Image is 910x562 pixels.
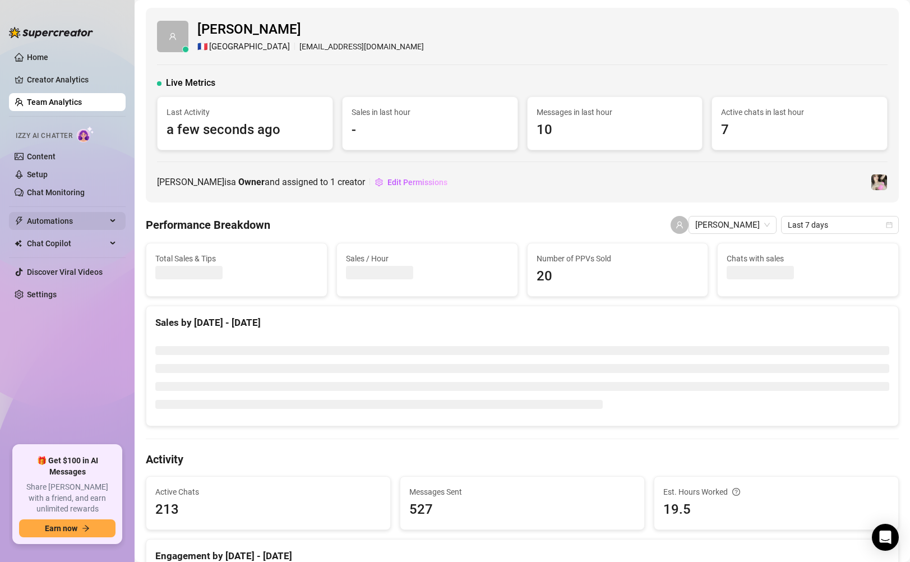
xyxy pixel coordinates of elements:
[27,188,85,197] a: Chat Monitoring
[209,40,290,54] span: [GEOGRAPHIC_DATA]
[27,234,107,252] span: Chat Copilot
[77,126,94,142] img: AI Chatter
[157,175,365,189] span: [PERSON_NAME] is a and assigned to creator
[721,119,878,141] span: 7
[197,40,208,54] span: 🇫🇷
[409,499,635,520] span: 527
[352,119,509,141] span: -
[727,252,889,265] span: Chats with sales
[537,106,694,118] span: Messages in last hour
[27,170,48,179] a: Setup
[27,212,107,230] span: Automations
[387,178,447,187] span: Edit Permissions
[537,119,694,141] span: 10
[663,499,889,520] span: 19.5
[155,315,889,330] div: Sales by [DATE] - [DATE]
[375,173,448,191] button: Edit Permissions
[146,217,270,233] h4: Performance Breakdown
[663,486,889,498] div: Est. Hours Worked
[16,131,72,141] span: Izzy AI Chatter
[788,216,892,233] span: Last 7 days
[27,290,57,299] a: Settings
[721,106,878,118] span: Active chats in last hour
[238,177,265,187] b: Owner
[45,524,77,533] span: Earn now
[676,221,683,229] span: user
[27,71,117,89] a: Creator Analytics
[27,98,82,107] a: Team Analytics
[15,239,22,247] img: Chat Copilot
[330,177,335,187] span: 1
[167,119,324,141] span: a few seconds ago
[19,482,116,515] span: Share [PERSON_NAME] with a friend, and earn unlimited rewards
[871,174,887,190] img: Emily
[197,40,424,54] div: [EMAIL_ADDRESS][DOMAIN_NAME]
[537,252,699,265] span: Number of PPVs Sold
[375,178,383,186] span: setting
[167,106,324,118] span: Last Activity
[166,76,215,90] span: Live Metrics
[352,106,509,118] span: Sales in last hour
[886,222,893,228] span: calendar
[695,216,770,233] span: lindsay
[82,524,90,532] span: arrow-right
[155,486,381,498] span: Active Chats
[537,266,699,287] span: 20
[409,486,635,498] span: Messages Sent
[872,524,899,551] div: Open Intercom Messenger
[155,252,318,265] span: Total Sales & Tips
[27,152,56,161] a: Content
[9,27,93,38] img: logo-BBDzfeDw.svg
[146,452,899,467] h4: Activity
[169,33,177,40] span: user
[27,268,103,277] a: Discover Viral Videos
[27,53,48,62] a: Home
[15,216,24,225] span: thunderbolt
[19,519,116,537] button: Earn nowarrow-right
[346,252,509,265] span: Sales / Hour
[19,455,116,477] span: 🎁 Get $100 in AI Messages
[732,486,740,498] span: question-circle
[197,19,424,40] span: [PERSON_NAME]
[155,499,381,520] span: 213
